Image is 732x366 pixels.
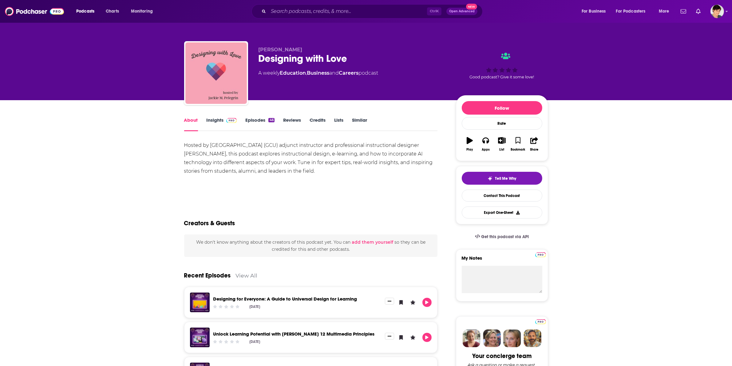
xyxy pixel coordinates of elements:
[462,101,542,115] button: Follow
[678,6,689,17] a: Show notifications dropdown
[72,6,102,16] button: open menu
[127,6,161,16] button: open menu
[655,6,677,16] button: open menu
[249,305,260,309] div: [DATE]
[207,117,237,131] a: InsightsPodchaser Pro
[213,331,375,337] a: Unlock Learning Potential with Mayer's 12 Multimedia Principles
[268,118,274,122] div: 46
[385,333,394,340] button: Show More Button
[500,148,504,152] div: List
[397,298,406,307] button: Bookmark Episode
[184,219,235,227] h2: Creators & Guests
[462,207,542,218] button: Export One-Sheet
[488,176,493,181] img: tell me why sparkle
[710,5,724,18] span: Logged in as bethwouldknow
[577,6,614,16] button: open menu
[446,8,477,15] button: Open AdvancedNew
[422,333,432,342] button: Play
[190,328,210,347] img: Unlock Learning Potential with Mayer's 12 Multimedia Principles
[339,70,359,76] a: Careers
[184,272,231,279] a: Recent Episodes
[280,70,306,76] a: Education
[184,117,198,131] a: About
[612,6,655,16] button: open menu
[524,329,541,347] img: Jon Profile
[422,298,432,307] button: Play
[510,133,526,155] button: Bookmark
[535,251,546,257] a: Pro website
[268,6,427,16] input: Search podcasts, credits, & more...
[196,239,425,252] span: We don't know anything about the creators of this podcast yet . You can so they can be credited f...
[462,190,542,202] a: Contact This Podcast
[397,333,406,342] button: Bookmark Episode
[462,133,478,155] button: Play
[236,272,258,279] a: View All
[710,5,724,18] button: Show profile menu
[106,7,119,16] span: Charts
[483,329,501,347] img: Barbara Profile
[226,118,237,123] img: Podchaser Pro
[5,6,64,17] img: Podchaser - Follow, Share and Rate Podcasts
[535,318,546,324] a: Pro website
[76,7,94,16] span: Podcasts
[526,133,542,155] button: Share
[535,252,546,257] img: Podchaser Pro
[259,69,378,77] div: A weekly podcast
[352,240,393,245] button: add them yourself
[306,70,307,76] span: ,
[245,117,274,131] a: Episodes46
[470,229,534,244] a: Get this podcast via API
[131,7,153,16] span: Monitoring
[470,75,534,79] span: Good podcast? Give it some love!
[495,176,516,181] span: Tell Me Why
[257,4,489,18] div: Search podcasts, credits, & more...
[482,148,490,152] div: Apps
[212,339,240,344] div: Community Rating: 0 out of 5
[310,117,326,131] a: Credits
[213,296,357,302] a: Designing for Everyone: A Guide to Universal Design for Learning
[385,298,394,305] button: Show More Button
[330,70,339,76] span: and
[462,117,542,130] div: Rate
[283,117,301,131] a: Reviews
[190,293,210,312] img: Designing for Everyone: A Guide to Universal Design for Learning
[184,141,438,175] div: Hosted by [GEOGRAPHIC_DATA] (GCU) adjunct instructor and professional instructional designer [PER...
[408,333,417,342] button: Leave a Rating
[694,6,703,17] a: Show notifications dropdown
[535,319,546,324] img: Podchaser Pro
[472,352,532,360] div: Your concierge team
[503,329,521,347] img: Jules Profile
[481,234,529,239] span: Get this podcast via API
[352,117,367,131] a: Similar
[102,6,123,16] a: Charts
[511,148,525,152] div: Bookmark
[494,133,510,155] button: List
[427,7,441,15] span: Ctrl K
[249,340,260,344] div: [DATE]
[259,47,303,53] span: [PERSON_NAME]
[582,7,606,16] span: For Business
[659,7,669,16] span: More
[334,117,343,131] a: Lists
[463,329,481,347] img: Sydney Profile
[456,47,548,85] div: Good podcast? Give it some love!
[307,70,330,76] a: Business
[616,7,646,16] span: For Podcasters
[185,42,247,104] img: Designing with Love
[710,5,724,18] img: User Profile
[462,172,542,185] button: tell me why sparkleTell Me Why
[408,298,417,307] button: Leave a Rating
[466,4,477,10] span: New
[478,133,494,155] button: Apps
[212,304,240,309] div: Community Rating: 0 out of 5
[449,10,475,13] span: Open Advanced
[462,255,542,266] label: My Notes
[466,148,473,152] div: Play
[530,148,538,152] div: Share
